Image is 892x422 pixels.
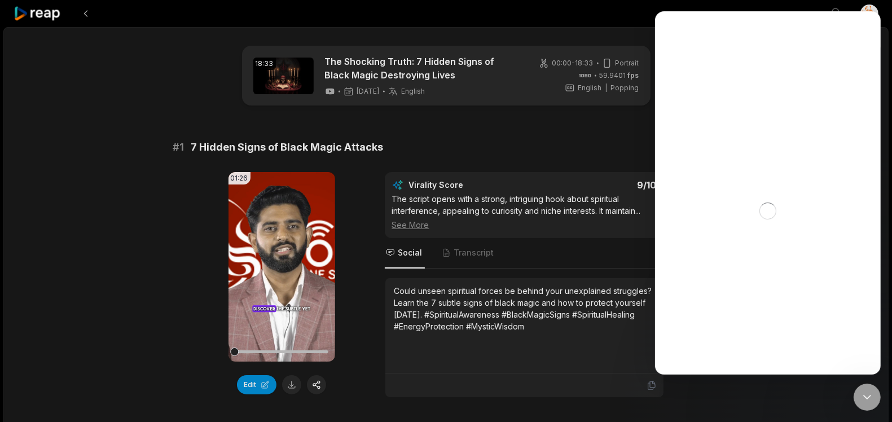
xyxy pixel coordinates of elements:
span: Social [398,247,423,258]
span: fps [628,71,639,80]
video: Your browser does not support mp4 format. [229,172,335,362]
span: Transcript [454,247,494,258]
button: Edit [237,375,276,394]
a: The Shocking Truth: 7 Hidden Signs of Black Magic Destroying Lives [325,55,520,82]
iframe: Intercom live chat [655,11,881,375]
div: Could unseen spiritual forces be behind your unexplained struggles? Learn the 7 subtle signs of b... [394,285,654,332]
div: See More [392,219,657,231]
div: 9 /10 [535,179,657,191]
span: English [578,83,602,93]
nav: Tabs [385,238,664,269]
span: English [402,87,425,96]
span: # 1 [173,139,184,155]
span: 7 Hidden Signs of Black Magic Attacks [191,139,384,155]
iframe: Intercom live chat [854,384,881,411]
div: The script opens with a strong, intriguing hook about spiritual interference, appealing to curios... [392,193,657,231]
span: 00:00 - 18:33 [552,58,594,68]
span: | [605,83,608,93]
span: [DATE] [357,87,380,96]
div: Virality Score [409,179,530,191]
span: Popping [611,83,639,93]
span: 59.9401 [600,71,639,81]
span: Portrait [616,58,639,68]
